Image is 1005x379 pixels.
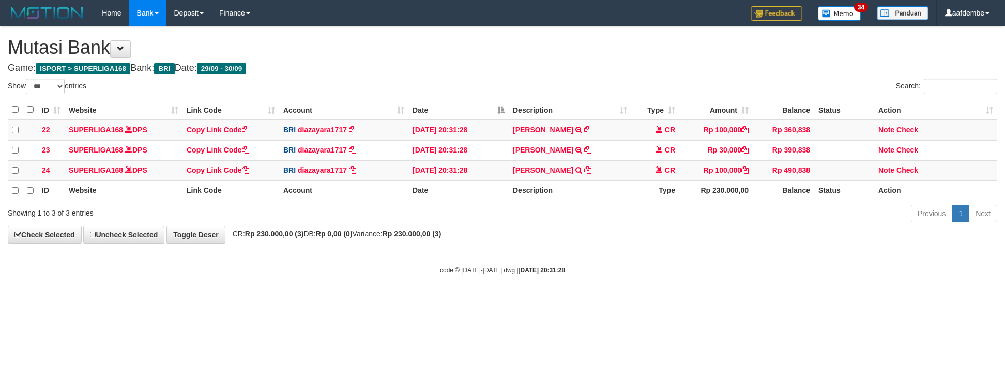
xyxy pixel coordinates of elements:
th: Link Code: activate to sort column ascending [182,100,279,120]
a: diazayara1717 [298,126,347,134]
a: SUPERLIGA168 [69,126,123,134]
a: Next [969,205,997,222]
a: Note [878,126,894,134]
span: ISPORT > SUPERLIGA168 [36,63,130,74]
th: Link Code [182,180,279,201]
th: Status [814,100,874,120]
td: Rp 360,838 [753,120,814,141]
img: panduan.png [877,6,928,20]
td: Rp 490,838 [753,160,814,180]
a: Copy diazayara1717 to clipboard [349,146,356,154]
th: Amount: activate to sort column ascending [679,100,753,120]
label: Show entries [8,79,86,94]
span: 23 [42,146,50,154]
a: Copy ARRAUF AHMAD F to clipboard [584,146,591,154]
a: Note [878,146,894,154]
a: [PERSON_NAME] [513,126,573,134]
td: DPS [65,140,182,160]
img: MOTION_logo.png [8,5,86,21]
td: Rp 390,838 [753,140,814,160]
span: 29/09 - 30/09 [197,63,247,74]
th: ID: activate to sort column ascending [38,100,65,120]
a: diazayara1717 [298,146,347,154]
a: Copy diazayara1717 to clipboard [349,126,356,134]
input: Search: [924,79,997,94]
a: SUPERLIGA168 [69,166,123,174]
a: Copy Link Code [187,166,249,174]
a: Previous [911,205,952,222]
small: code © [DATE]-[DATE] dwg | [440,267,565,274]
strong: Rp 0,00 (0) [316,230,353,238]
span: BRI [283,126,296,134]
a: Copy Rp 100,000 to clipboard [741,126,749,134]
h4: Game: Bank: Date: [8,63,997,73]
td: [DATE] 20:31:28 [408,140,509,160]
th: Account [279,180,408,201]
th: Action [874,180,997,201]
strong: Rp 230.000,00 (3) [245,230,304,238]
td: [DATE] 20:31:28 [408,120,509,141]
th: Date [408,180,509,201]
a: Note [878,166,894,174]
a: Check [896,126,918,134]
a: Check Selected [8,226,82,244]
a: 1 [952,205,969,222]
th: Status [814,180,874,201]
strong: [DATE] 20:31:28 [519,267,565,274]
th: Website: activate to sort column ascending [65,100,182,120]
span: 34 [854,3,868,12]
span: 22 [42,126,50,134]
a: Uncheck Selected [83,226,164,244]
span: 24 [42,166,50,174]
th: Balance [753,100,814,120]
a: Copy Rp 30,000 to clipboard [741,146,749,154]
a: Check [896,146,918,154]
th: Action: activate to sort column ascending [874,100,997,120]
td: [DATE] 20:31:28 [408,160,509,180]
label: Search: [896,79,997,94]
th: Description: activate to sort column ascending [509,100,631,120]
a: Copy Rp 100,000 to clipboard [741,166,749,174]
th: Type: activate to sort column ascending [631,100,679,120]
a: Check [896,166,918,174]
th: Description [509,180,631,201]
a: Toggle Descr [166,226,225,244]
th: ID [38,180,65,201]
a: Copy RIDHO KUSUMA to clipboard [584,166,591,174]
a: diazayara1717 [298,166,347,174]
span: CR: DB: Variance: [227,230,441,238]
a: [PERSON_NAME] [513,166,573,174]
select: Showentries [26,79,65,94]
th: Account: activate to sort column ascending [279,100,408,120]
th: Balance [753,180,814,201]
td: Rp 30,000 [679,140,753,160]
th: Date: activate to sort column descending [408,100,509,120]
span: BRI [283,146,296,154]
a: Copy diazayara1717 to clipboard [349,166,356,174]
a: Copy TARA RESTUPRAS to clipboard [584,126,591,134]
span: BRI [283,166,296,174]
td: Rp 100,000 [679,160,753,180]
span: CR [665,126,675,134]
td: DPS [65,160,182,180]
span: CR [665,166,675,174]
th: Rp 230.000,00 [679,180,753,201]
strong: Rp 230.000,00 (3) [383,230,441,238]
span: BRI [154,63,174,74]
a: SUPERLIGA168 [69,146,123,154]
a: Copy Link Code [187,146,249,154]
h1: Mutasi Bank [8,37,997,58]
td: Rp 100,000 [679,120,753,141]
div: Showing 1 to 3 of 3 entries [8,204,411,218]
a: Copy Link Code [187,126,249,134]
th: Type [631,180,679,201]
span: CR [665,146,675,154]
td: DPS [65,120,182,141]
th: Website [65,180,182,201]
img: Feedback.jpg [751,6,802,21]
img: Button%20Memo.svg [818,6,861,21]
a: [PERSON_NAME] [513,146,573,154]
